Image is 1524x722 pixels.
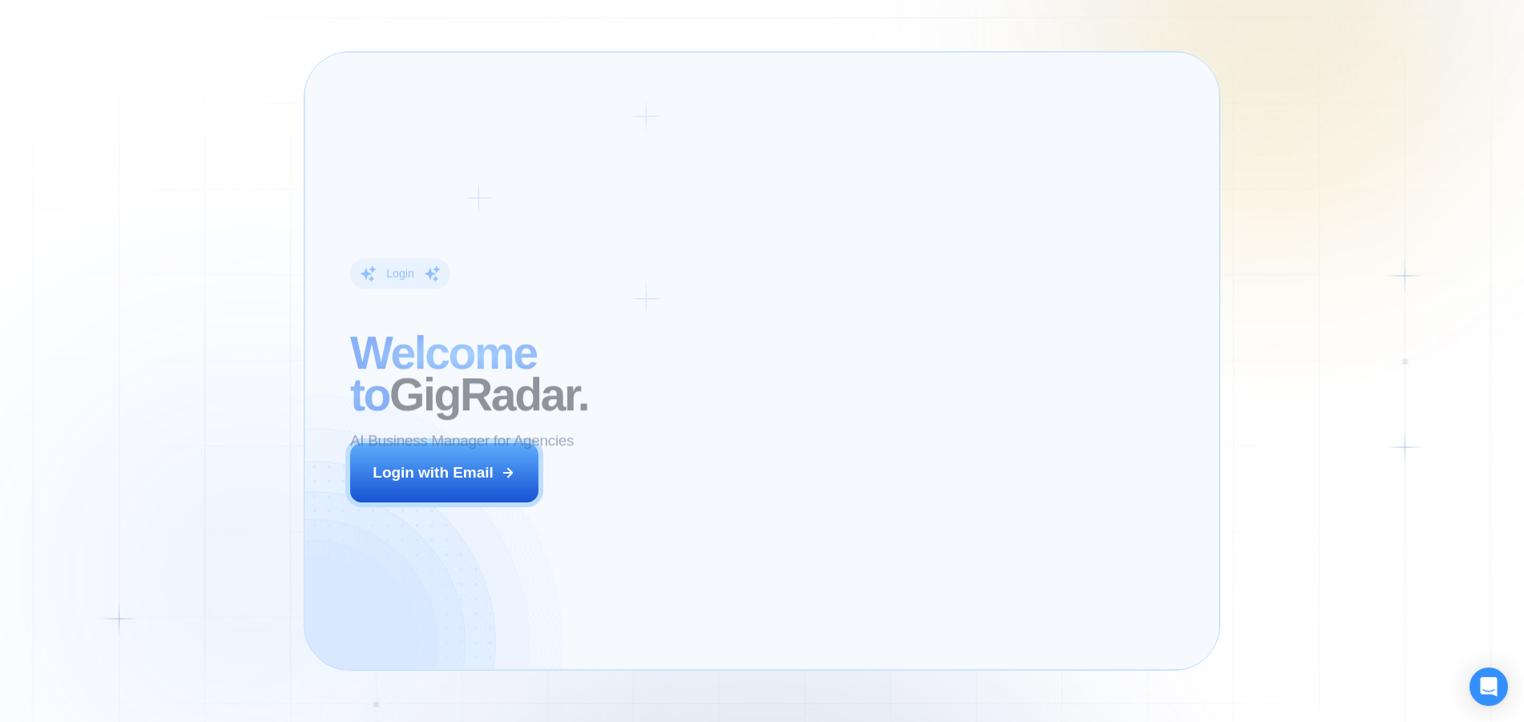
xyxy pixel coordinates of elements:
[350,430,574,451] p: AI Business Manager for Agencies
[820,466,963,483] div: [PERSON_NAME]
[350,332,696,416] h2: ‍ GigRadar.
[373,462,493,483] div: Login with Email
[350,443,538,502] button: Login with Email
[1470,668,1508,706] div: Open Intercom Messenger
[757,525,1159,609] p: Previously, we had a 5% to 7% reply rate on Upwork, but now our sales increased by 17%-20%. This ...
[350,327,537,420] span: Welcome to
[857,491,941,506] div: Digital Agency
[820,491,848,506] div: CEO
[735,341,1182,425] h2: The next generation of lead generation.
[386,266,414,281] div: Login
